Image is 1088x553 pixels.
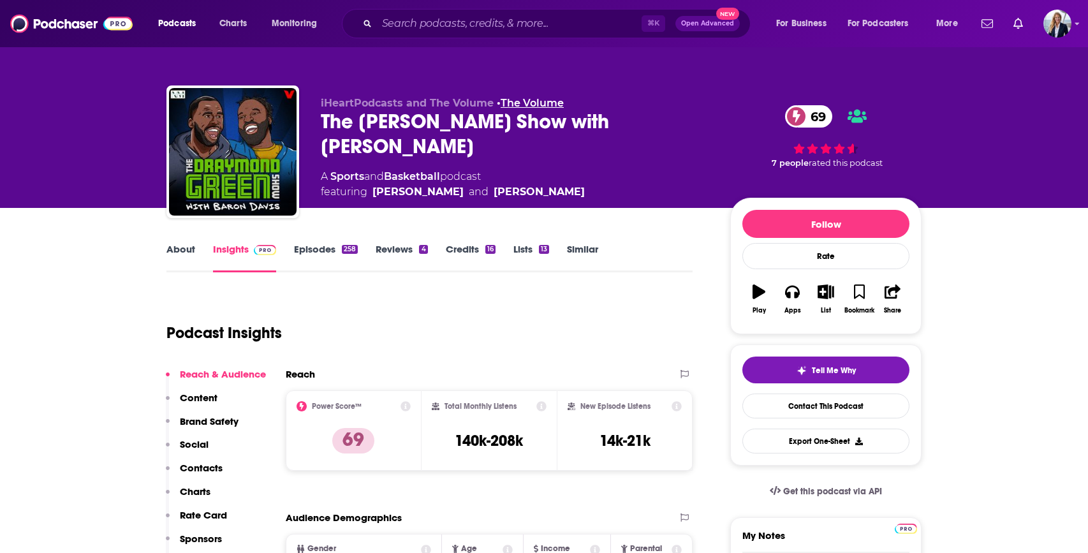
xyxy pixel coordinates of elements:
[798,105,832,128] span: 69
[376,243,427,272] a: Reviews4
[936,15,958,33] span: More
[372,184,464,200] a: Draymond Green
[180,415,239,427] p: Brand Safety
[377,13,642,34] input: Search podcasts, credits, & more...
[642,15,665,32] span: ⌘ K
[455,431,523,450] h3: 140k-208k
[166,243,195,272] a: About
[364,170,384,182] span: and
[294,243,358,272] a: Episodes258
[785,105,832,128] a: 69
[354,9,763,38] div: Search podcasts, credits, & more...
[976,13,998,34] a: Show notifications dropdown
[180,392,217,404] p: Content
[180,509,227,521] p: Rate Card
[219,15,247,33] span: Charts
[742,276,776,322] button: Play
[213,243,276,272] a: InsightsPodchaser Pro
[166,485,210,509] button: Charts
[419,245,427,254] div: 4
[541,545,570,553] span: Income
[895,524,917,534] img: Podchaser Pro
[884,307,901,314] div: Share
[461,545,477,553] span: Age
[469,184,489,200] span: and
[180,438,209,450] p: Social
[675,16,740,31] button: Open AdvancedNew
[539,245,549,254] div: 13
[767,13,842,34] button: open menu
[307,545,336,553] span: Gender
[776,276,809,322] button: Apps
[1043,10,1071,38] span: Logged in as carolynchauncey
[742,394,909,418] a: Contact This Podcast
[681,20,734,27] span: Open Advanced
[753,307,766,314] div: Play
[446,243,496,272] a: Credits16
[809,276,842,322] button: List
[254,245,276,255] img: Podchaser Pro
[730,97,922,177] div: 69 7 peoplerated this podcast
[166,392,217,415] button: Content
[180,462,223,474] p: Contacts
[567,243,598,272] a: Similar
[844,307,874,314] div: Bookmark
[330,170,364,182] a: Sports
[166,462,223,485] button: Contacts
[321,169,585,200] div: A podcast
[445,402,517,411] h2: Total Monthly Listens
[742,429,909,453] button: Export One-Sheet
[169,88,297,216] img: The Draymond Green Show with Baron Davis
[286,368,315,380] h2: Reach
[809,158,883,168] span: rated this podcast
[716,8,739,20] span: New
[1043,10,1071,38] img: User Profile
[180,533,222,545] p: Sponsors
[166,438,209,462] button: Social
[272,15,317,33] span: Monitoring
[776,15,827,33] span: For Business
[166,368,266,392] button: Reach & Audience
[842,276,876,322] button: Bookmark
[10,11,133,36] img: Podchaser - Follow, Share and Rate Podcasts
[760,476,892,507] a: Get this podcast via API
[494,184,585,200] div: [PERSON_NAME]
[821,307,831,314] div: List
[166,509,227,533] button: Rate Card
[1008,13,1028,34] a: Show notifications dropdown
[927,13,974,34] button: open menu
[180,485,210,498] p: Charts
[772,158,809,168] span: 7 people
[485,245,496,254] div: 16
[332,428,374,453] p: 69
[797,365,807,376] img: tell me why sparkle
[876,276,909,322] button: Share
[321,184,585,200] span: featuring
[599,431,651,450] h3: 14k-21k
[166,415,239,439] button: Brand Safety
[742,210,909,238] button: Follow
[742,243,909,269] div: Rate
[166,323,282,343] h1: Podcast Insights
[895,522,917,534] a: Pro website
[384,170,440,182] a: Basketball
[742,357,909,383] button: tell me why sparkleTell Me Why
[513,243,549,272] a: Lists13
[580,402,651,411] h2: New Episode Listens
[312,402,362,411] h2: Power Score™
[742,529,909,552] label: My Notes
[848,15,909,33] span: For Podcasters
[321,97,494,109] span: iHeartPodcasts and The Volume
[263,13,334,34] button: open menu
[286,512,402,524] h2: Audience Demographics
[158,15,196,33] span: Podcasts
[497,97,564,109] span: •
[839,13,927,34] button: open menu
[784,307,801,314] div: Apps
[1043,10,1071,38] button: Show profile menu
[211,13,254,34] a: Charts
[783,486,882,497] span: Get this podcast via API
[812,365,856,376] span: Tell Me Why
